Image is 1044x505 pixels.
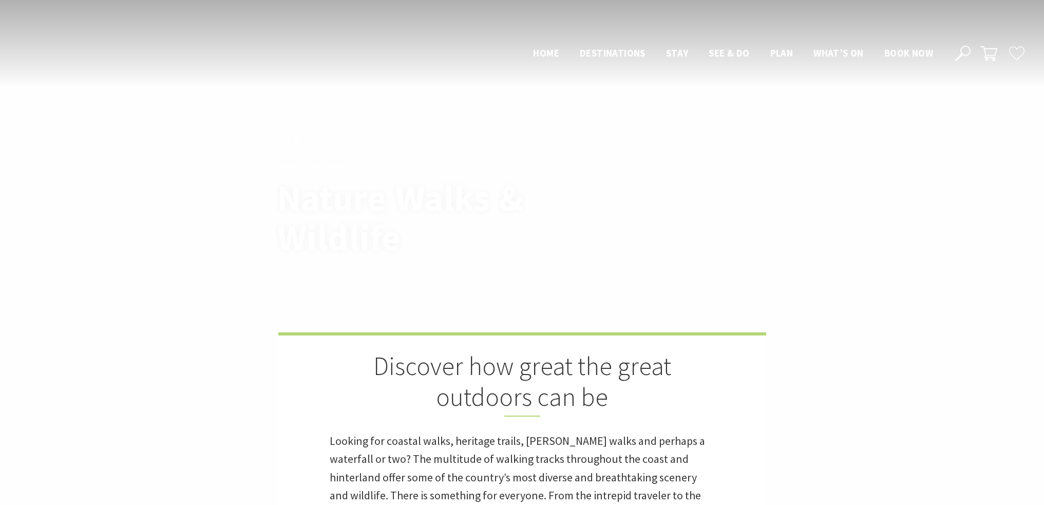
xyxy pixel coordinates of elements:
h1: Nature Walks & Wildlife [277,178,567,257]
span: Plan [770,47,793,59]
span: Destinations [580,47,646,59]
span: See & Do [709,47,749,59]
span: What’s On [813,47,864,59]
span: Stay [666,47,689,59]
a: Experience [308,161,355,172]
nav: Main Menu [523,45,943,62]
li: Nature Walks & Wildlife [365,160,463,173]
a: Home [277,161,299,172]
span: Book now [884,47,933,59]
h2: Discover how great the great outdoors can be [330,351,715,417]
span: Home [533,47,559,59]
